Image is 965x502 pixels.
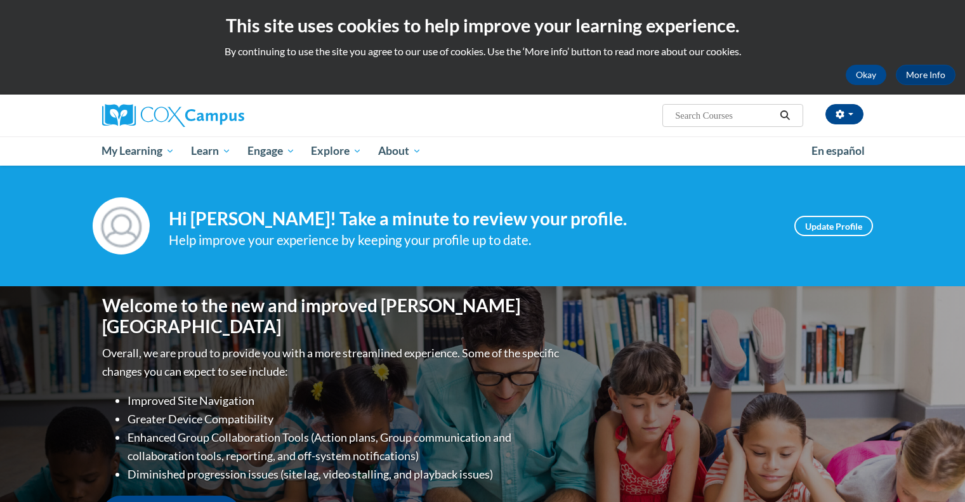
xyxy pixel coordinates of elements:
li: Diminished progression issues (site lag, video stalling, and playback issues) [128,465,562,484]
p: By continuing to use the site you agree to our use of cookies. Use the ‘More info’ button to read... [10,44,955,58]
a: My Learning [94,136,183,166]
h1: Welcome to the new and improved [PERSON_NAME][GEOGRAPHIC_DATA] [102,295,562,338]
span: About [378,143,421,159]
span: En español [811,144,865,157]
h2: This site uses cookies to help improve your learning experience. [10,13,955,38]
img: Cox Campus [102,104,244,127]
div: Main menu [83,136,883,166]
div: Help improve your experience by keeping your profile up to date. [169,230,775,251]
p: Overall, we are proud to provide you with a more streamlined experience. Some of the specific cha... [102,344,562,381]
a: More Info [896,65,955,85]
button: Okay [846,65,886,85]
input: Search Courses [674,108,775,123]
span: Engage [247,143,295,159]
li: Enhanced Group Collaboration Tools (Action plans, Group communication and collaboration tools, re... [128,428,562,465]
span: Learn [191,143,231,159]
h4: Hi [PERSON_NAME]! Take a minute to review your profile. [169,208,775,230]
button: Account Settings [825,104,863,124]
iframe: Button to launch messaging window [914,451,955,492]
span: My Learning [102,143,174,159]
a: About [370,136,430,166]
a: Explore [303,136,370,166]
li: Greater Device Compatibility [128,410,562,428]
button: Search [775,108,794,123]
a: En español [803,138,873,164]
span: Explore [311,143,362,159]
li: Improved Site Navigation [128,392,562,410]
a: Engage [239,136,303,166]
img: Profile Image [93,197,150,254]
a: Update Profile [794,216,873,236]
a: Cox Campus [102,104,343,127]
a: Learn [183,136,239,166]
